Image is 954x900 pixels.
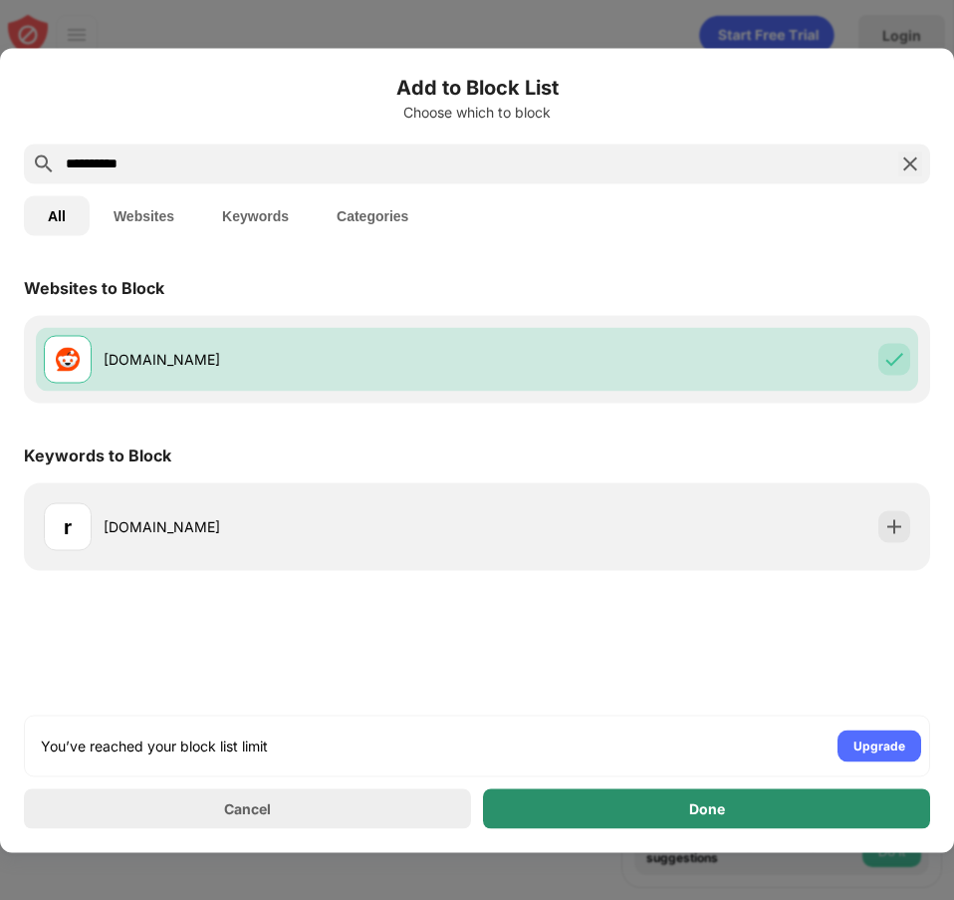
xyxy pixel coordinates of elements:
[24,445,171,464] div: Keywords to Block
[313,195,432,235] button: Categories
[90,195,198,235] button: Websites
[24,277,164,297] div: Websites to Block
[41,736,268,755] div: You’ve reached your block list limit
[898,151,922,175] img: search-close
[24,72,930,102] h6: Add to Block List
[853,736,905,755] div: Upgrade
[64,511,72,541] div: r
[104,349,477,370] div: [DOMAIN_NAME]
[198,195,313,235] button: Keywords
[689,800,725,816] div: Done
[224,800,271,817] div: Cancel
[24,195,90,235] button: All
[104,516,477,537] div: [DOMAIN_NAME]
[56,347,80,371] img: favicons
[24,104,930,120] div: Choose which to block
[32,151,56,175] img: search.svg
